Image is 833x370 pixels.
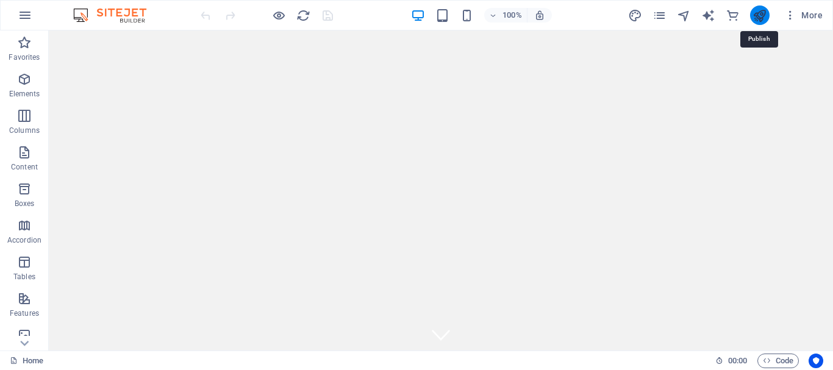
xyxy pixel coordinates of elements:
[809,354,823,368] button: Usercentrics
[9,126,40,135] p: Columns
[7,235,41,245] p: Accordion
[750,5,770,25] button: publish
[628,8,643,23] button: design
[13,272,35,282] p: Tables
[737,356,738,365] span: :
[296,9,310,23] i: Reload page
[763,354,793,368] span: Code
[11,162,38,172] p: Content
[9,52,40,62] p: Favorites
[628,9,642,23] i: Design (Ctrl+Alt+Y)
[701,9,715,23] i: AI Writer
[652,9,667,23] i: Pages (Ctrl+Alt+S)
[677,9,691,23] i: Navigator
[701,8,716,23] button: text_generator
[652,8,667,23] button: pages
[726,9,740,23] i: Commerce
[715,354,748,368] h6: Session time
[70,8,162,23] img: Editor Logo
[779,5,828,25] button: More
[534,10,545,21] i: On resize automatically adjust zoom level to fit chosen device.
[10,354,43,368] a: Click to cancel selection. Double-click to open Pages
[677,8,692,23] button: navigator
[9,89,40,99] p: Elements
[757,354,799,368] button: Code
[271,8,286,23] button: Click here to leave preview mode and continue editing
[15,199,35,208] p: Boxes
[502,8,522,23] h6: 100%
[784,9,823,21] span: More
[10,308,39,318] p: Features
[484,8,527,23] button: 100%
[726,8,740,23] button: commerce
[728,354,747,368] span: 00 00
[296,8,310,23] button: reload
